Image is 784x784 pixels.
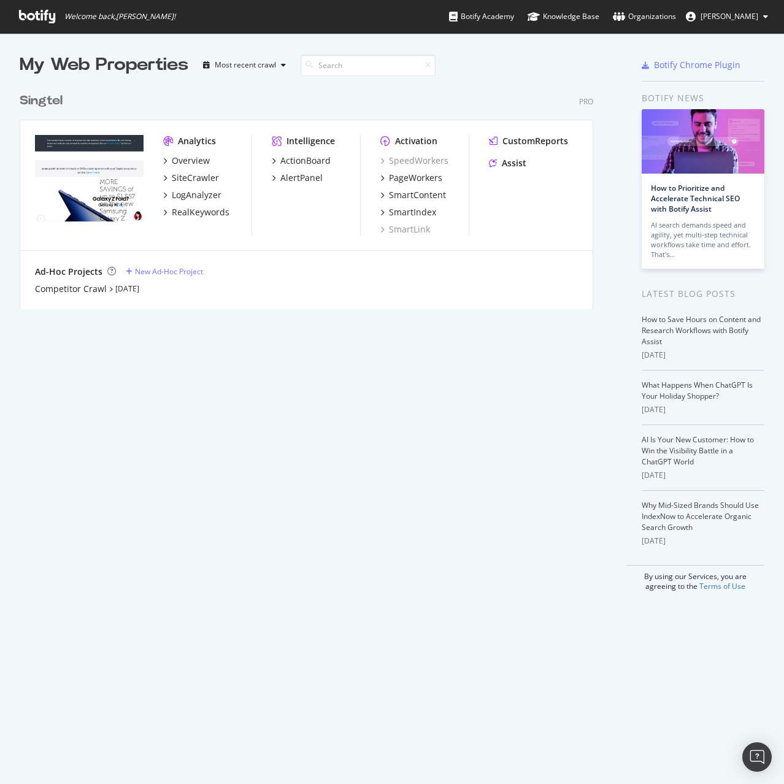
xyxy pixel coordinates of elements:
div: Latest Blog Posts [642,287,764,301]
div: CustomReports [502,135,568,147]
a: Competitor Crawl [35,283,107,295]
a: PageWorkers [380,172,442,184]
div: SmartContent [389,189,446,201]
span: Annie Koh [701,11,758,21]
a: What Happens When ChatGPT Is Your Holiday Shopper? [642,380,753,401]
a: SiteCrawler [163,172,219,184]
div: SiteCrawler [172,172,219,184]
a: Singtel [20,92,67,110]
a: How to Save Hours on Content and Research Workflows with Botify Assist [642,314,761,347]
div: Botify Academy [449,10,514,23]
input: Search [301,55,436,76]
a: SmartContent [380,189,446,201]
div: [DATE] [642,350,764,361]
div: Open Intercom Messenger [742,742,772,772]
div: Singtel [20,92,63,110]
button: Most recent crawl [198,55,291,75]
a: New Ad-Hoc Project [126,266,203,277]
div: [DATE] [642,470,764,481]
div: Knowledge Base [528,10,599,23]
a: CustomReports [489,135,568,147]
a: ActionBoard [272,155,331,167]
img: singtel.com [35,135,144,222]
div: Most recent crawl [215,61,276,69]
a: SmartIndex [380,206,436,218]
a: LogAnalyzer [163,189,221,201]
div: Botify news [642,91,764,105]
a: SmartLink [380,223,430,236]
a: Overview [163,155,210,167]
div: [DATE] [642,404,764,415]
img: How to Prioritize and Accelerate Technical SEO with Botify Assist [642,109,764,174]
a: Terms of Use [699,581,745,591]
div: Organizations [613,10,676,23]
a: Assist [489,157,526,169]
div: Ad-Hoc Projects [35,266,102,278]
div: [DATE] [642,536,764,547]
div: Analytics [178,135,216,147]
div: Botify Chrome Plugin [654,59,740,71]
div: RealKeywords [172,206,229,218]
div: Activation [395,135,437,147]
a: AI Is Your New Customer: How to Win the Visibility Battle in a ChatGPT World [642,434,754,467]
div: AI search demands speed and agility, yet multi-step technical workflows take time and effort. Tha... [651,220,755,259]
div: SmartIndex [389,206,436,218]
a: Botify Chrome Plugin [642,59,740,71]
div: PageWorkers [389,172,442,184]
a: AlertPanel [272,172,323,184]
div: ActionBoard [280,155,331,167]
a: How to Prioritize and Accelerate Technical SEO with Botify Assist [651,183,740,214]
div: grid [20,77,603,309]
a: [DATE] [115,283,139,294]
a: Why Mid-Sized Brands Should Use IndexNow to Accelerate Organic Search Growth [642,500,759,532]
div: Pro [579,96,593,107]
div: My Web Properties [20,53,188,77]
span: Welcome back, [PERSON_NAME] ! [64,12,175,21]
div: New Ad-Hoc Project [135,266,203,277]
div: Intelligence [286,135,335,147]
div: Assist [502,157,526,169]
a: RealKeywords [163,206,229,218]
div: Overview [172,155,210,167]
div: AlertPanel [280,172,323,184]
div: LogAnalyzer [172,189,221,201]
button: [PERSON_NAME] [676,7,778,26]
div: By using our Services, you are agreeing to the [626,565,764,591]
a: SpeedWorkers [380,155,448,167]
